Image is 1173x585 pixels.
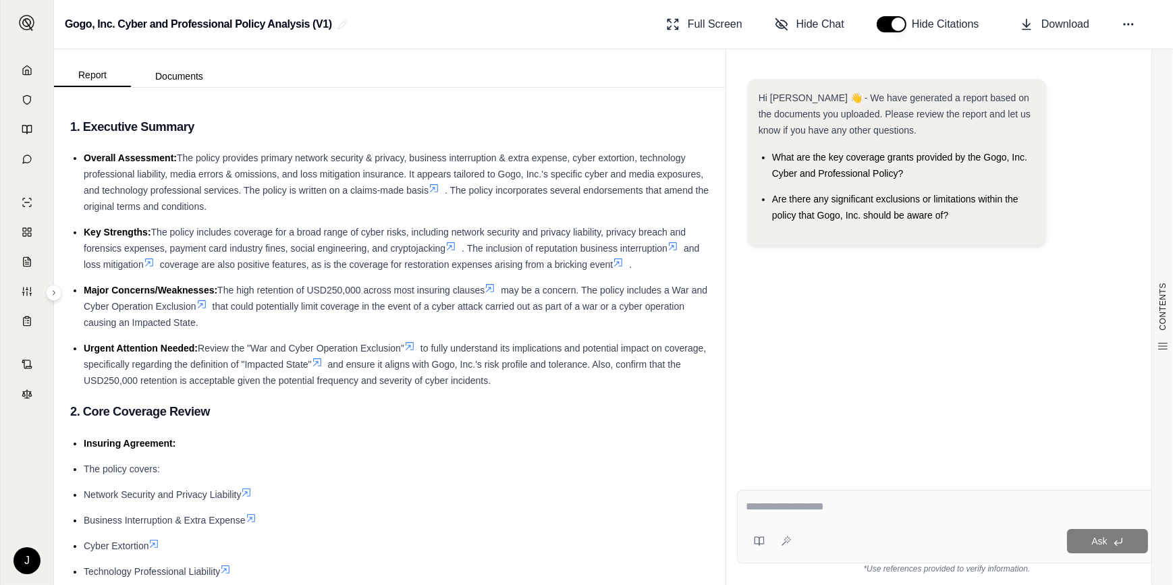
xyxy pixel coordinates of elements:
[661,11,748,38] button: Full Screen
[9,146,45,173] a: Chat
[1041,16,1089,32] span: Download
[84,566,220,577] span: Technology Professional Liability
[9,86,45,113] a: Documents Vault
[84,227,151,238] span: Key Strengths:
[54,64,131,87] button: Report
[1157,283,1168,331] span: CONTENTS
[1091,536,1107,547] span: Ask
[9,116,45,143] a: Prompt Library
[84,464,160,474] span: The policy covers:
[19,15,35,31] img: Expand sidebar
[217,285,485,296] span: The high retention of USD250,000 across most insuring clauses
[1067,529,1148,553] button: Ask
[796,16,844,32] span: Hide Chat
[84,152,177,163] span: Overall Assessment:
[131,65,227,87] button: Documents
[84,285,217,296] span: Major Concerns/Weaknesses:
[9,278,45,305] a: Custom Report
[160,259,613,270] span: coverage are also positive features, as is the coverage for restoration expenses arising from a b...
[84,343,198,354] span: Urgent Attention Needed:
[84,438,175,449] span: Insuring Agreement:
[737,563,1157,574] div: *Use references provided to verify information.
[9,248,45,275] a: Claim Coverage
[9,308,45,335] a: Coverage Table
[9,57,45,84] a: Home
[759,92,1031,136] span: Hi [PERSON_NAME] 👋 - We have generated a report based on the documents you uploaded. Please revie...
[84,152,703,196] span: The policy provides primary network security & privacy, business interruption & extra expense, cy...
[70,115,709,139] h3: 1. Executive Summary
[84,301,684,328] span: that could potentially limit coverage in the event of a cyber attack carried out as part of a war...
[13,547,40,574] div: J
[9,219,45,246] a: Policy Comparisons
[13,9,40,36] button: Expand sidebar
[70,399,709,424] h3: 2. Core Coverage Review
[84,359,681,386] span: and ensure it aligns with Gogo, Inc.'s risk profile and tolerance. Also, confirm that the USD250,...
[65,12,332,36] h2: Gogo, Inc. Cyber and Professional Policy Analysis (V1)
[198,343,404,354] span: Review the "War and Cyber Operation Exclusion"
[84,540,148,551] span: Cyber Extortion
[84,227,686,254] span: The policy includes coverage for a broad range of cyber risks, including network security and pri...
[462,243,667,254] span: . The inclusion of reputation business interruption
[46,285,62,301] button: Expand sidebar
[9,381,45,408] a: Legal Search Engine
[772,152,1027,179] span: What are the key coverage grants provided by the Gogo, Inc. Cyber and Professional Policy?
[9,351,45,378] a: Contract Analysis
[688,16,742,32] span: Full Screen
[84,515,246,526] span: Business Interruption & Extra Expense
[772,194,1018,221] span: Are there any significant exclusions or limitations within the policy that Gogo, Inc. should be a...
[629,259,632,270] span: .
[912,16,987,32] span: Hide Citations
[84,489,241,500] span: Network Security and Privacy Liability
[9,189,45,216] a: Single Policy
[769,11,850,38] button: Hide Chat
[1014,11,1095,38] button: Download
